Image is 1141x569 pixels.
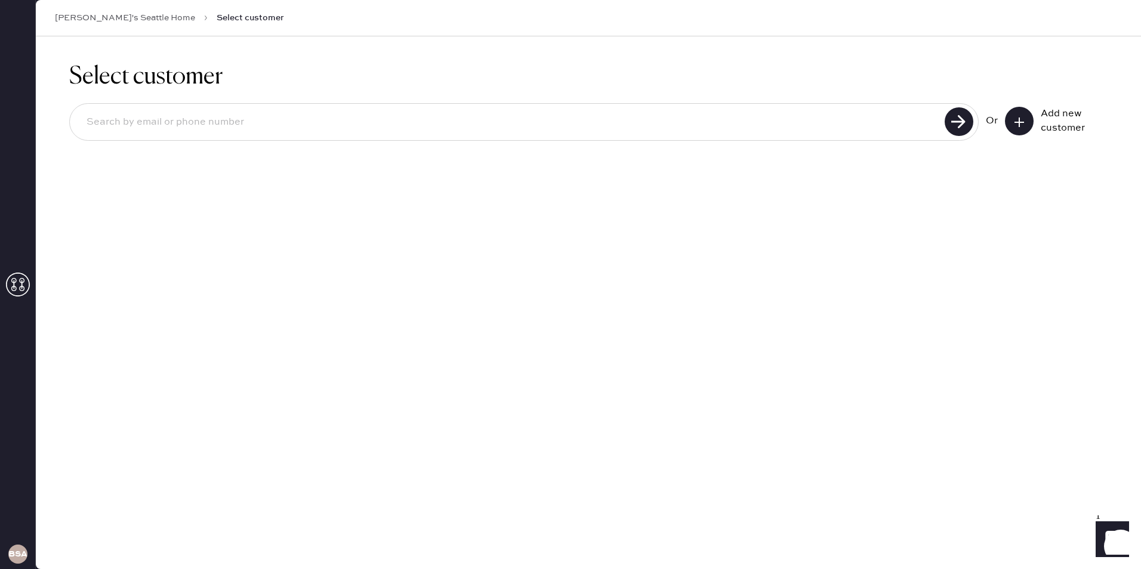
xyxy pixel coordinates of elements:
iframe: Front Chat [1084,515,1136,567]
h3: BSA [8,550,27,558]
a: [PERSON_NAME]'s Seattle Home [55,12,195,24]
h1: Select customer [69,63,1108,91]
div: Add new customer [1041,107,1100,135]
input: Search by email or phone number [77,109,941,136]
div: Or [986,114,998,128]
span: Select customer [217,12,284,24]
